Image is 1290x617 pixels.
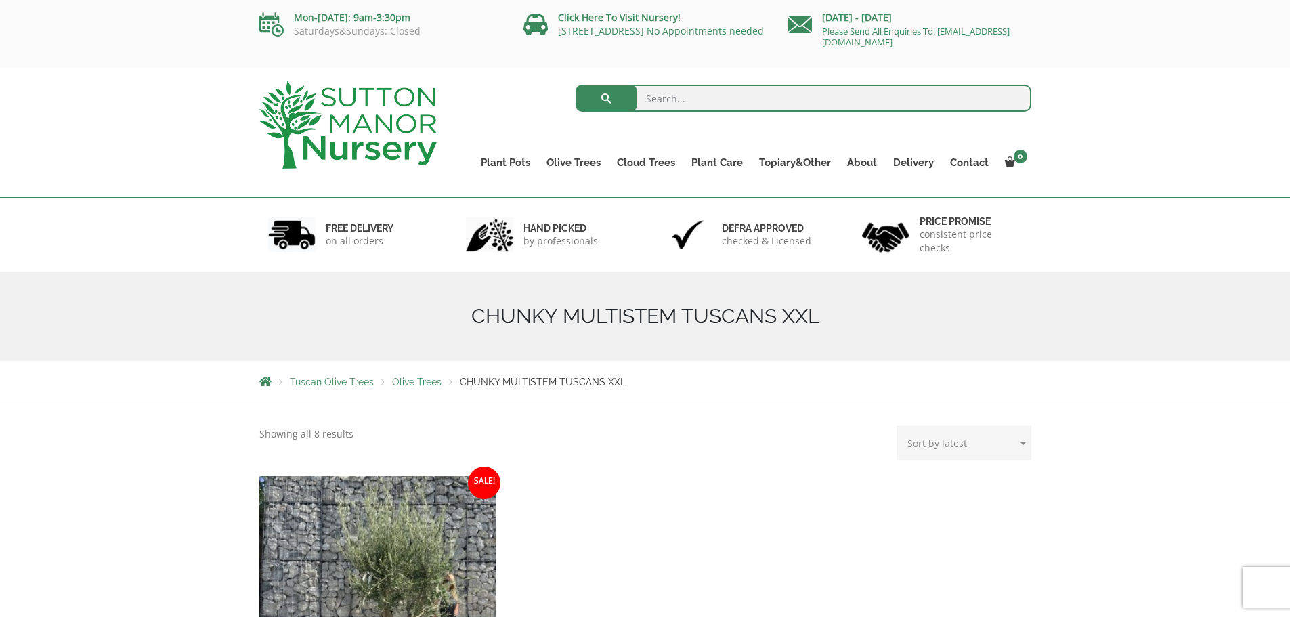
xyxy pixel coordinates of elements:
a: Contact [942,153,997,172]
h6: Defra approved [722,222,811,234]
img: 1.jpg [268,217,316,252]
img: logo [259,81,437,169]
input: Search... [576,85,1031,112]
p: by professionals [523,234,598,248]
img: 2.jpg [466,217,513,252]
p: Saturdays&Sundays: Closed [259,26,503,37]
h6: FREE DELIVERY [326,222,393,234]
nav: Breadcrumbs [259,376,1031,387]
a: About [839,153,885,172]
h6: hand picked [523,222,598,234]
a: Olive Trees [538,153,609,172]
a: Please Send All Enquiries To: [EMAIL_ADDRESS][DOMAIN_NAME] [822,25,1010,48]
a: Cloud Trees [609,153,683,172]
h1: CHUNKY MULTISTEM TUSCANS XXL [259,304,1031,328]
span: CHUNKY MULTISTEM TUSCANS XXL [460,377,626,387]
a: Topiary&Other [751,153,839,172]
p: Showing all 8 results [259,426,353,442]
p: [DATE] - [DATE] [788,9,1031,26]
a: Olive Trees [392,377,442,387]
a: Plant Care [683,153,751,172]
a: Click Here To Visit Nursery! [558,11,681,24]
a: [STREET_ADDRESS] No Appointments needed [558,24,764,37]
a: Delivery [885,153,942,172]
p: checked & Licensed [722,234,811,248]
span: Sale! [468,467,500,499]
img: 3.jpg [664,217,712,252]
img: 4.jpg [862,214,909,255]
p: on all orders [326,234,393,248]
a: Tuscan Olive Trees [290,377,374,387]
p: Mon-[DATE]: 9am-3:30pm [259,9,503,26]
span: 0 [1014,150,1027,163]
a: 0 [997,153,1031,172]
p: consistent price checks [920,228,1023,255]
h6: Price promise [920,215,1023,228]
select: Shop order [897,426,1031,460]
a: Plant Pots [473,153,538,172]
